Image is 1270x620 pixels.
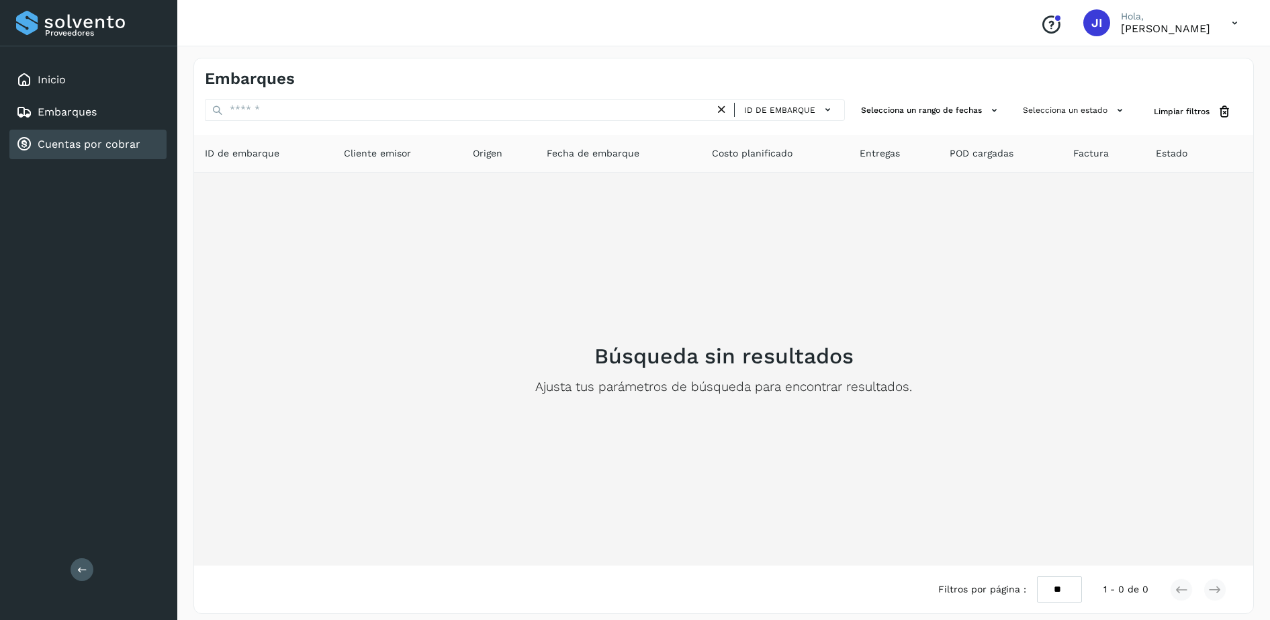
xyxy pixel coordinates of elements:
[9,130,167,159] div: Cuentas por cobrar
[938,582,1026,596] span: Filtros por página :
[1156,146,1187,161] span: Estado
[1154,105,1210,118] span: Limpiar filtros
[1103,582,1148,596] span: 1 - 0 de 0
[712,146,792,161] span: Costo planificado
[1121,22,1210,35] p: José Ignacio Flores Santiago
[860,146,900,161] span: Entregas
[740,100,839,120] button: ID de embarque
[344,146,411,161] span: Cliente emisor
[205,69,295,89] h4: Embarques
[1121,11,1210,22] p: Hola,
[38,105,97,118] a: Embarques
[473,146,502,161] span: Origen
[9,97,167,127] div: Embarques
[1017,99,1132,122] button: Selecciona un estado
[38,138,140,150] a: Cuentas por cobrar
[45,28,161,38] p: Proveedores
[856,99,1007,122] button: Selecciona un rango de fechas
[547,146,639,161] span: Fecha de embarque
[38,73,66,86] a: Inicio
[205,146,279,161] span: ID de embarque
[1073,146,1109,161] span: Factura
[594,343,854,369] h2: Búsqueda sin resultados
[9,65,167,95] div: Inicio
[1143,99,1242,124] button: Limpiar filtros
[535,380,912,395] p: Ajusta tus parámetros de búsqueda para encontrar resultados.
[744,104,815,116] span: ID de embarque
[950,146,1013,161] span: POD cargadas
